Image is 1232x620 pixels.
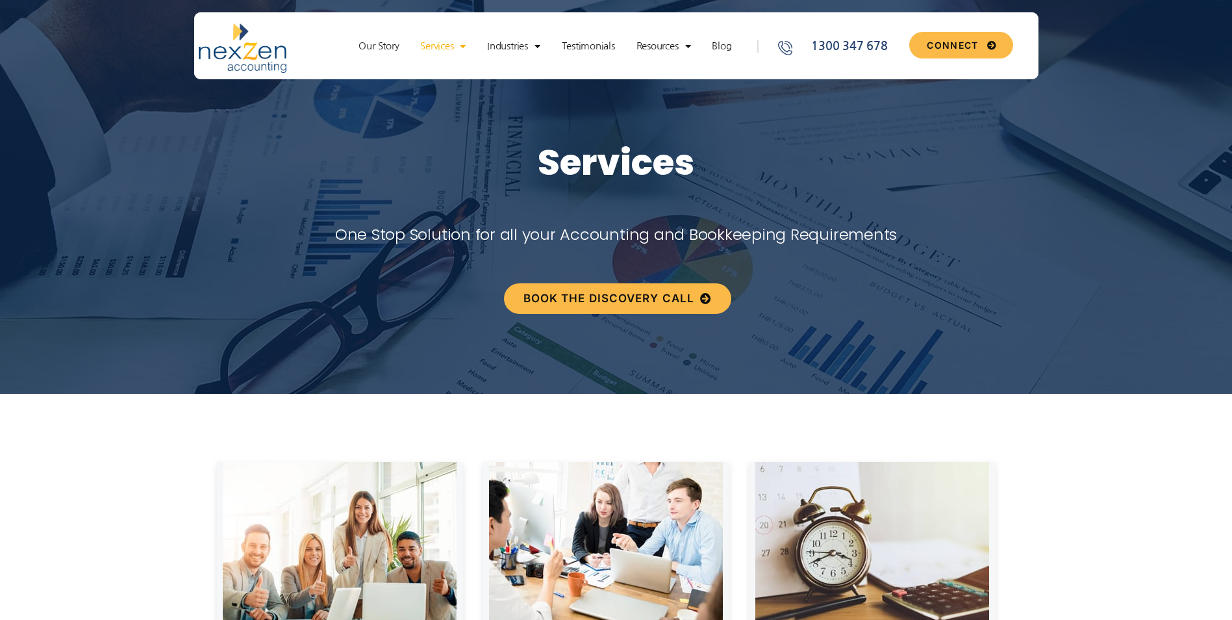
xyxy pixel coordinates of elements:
a: Resources [630,40,698,53]
span: Services [538,137,694,187]
a: Blog [705,40,738,53]
a: Testimonials [555,40,622,53]
a: Our Story [352,40,405,53]
nav: Menu [340,40,750,53]
a: CONNECT [909,32,1012,58]
p: One Stop Solution for all your Accounting and Bookkeeping Requirements [246,220,985,248]
a: Services [414,40,472,53]
span: 1300 347 678 [808,38,887,55]
span: BOOK THE DISCOVERY CALL [523,293,694,304]
a: Industries [481,40,546,53]
a: BOOK THE DISCOVERY CALL [504,283,731,314]
a: 1300 347 678 [776,38,905,55]
span: CONNECT [927,41,978,50]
